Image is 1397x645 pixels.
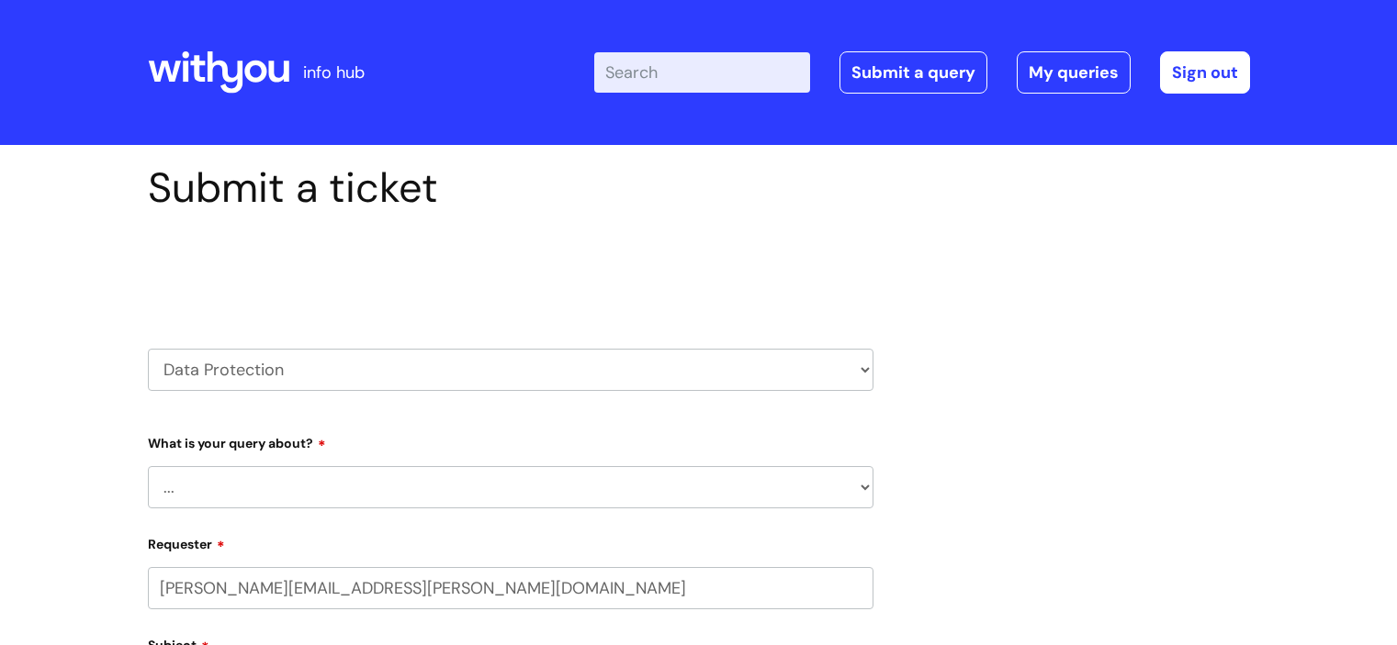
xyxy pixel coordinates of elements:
[148,530,873,552] label: Requester
[148,567,873,609] input: Email
[594,52,810,93] input: Search
[303,58,365,87] p: info hub
[148,429,873,451] label: What is your query about?
[148,163,873,213] h1: Submit a ticket
[839,51,987,94] a: Submit a query
[1160,51,1250,94] a: Sign out
[148,255,873,289] h2: Select issue type
[1017,51,1131,94] a: My queries
[594,51,1250,94] div: | -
